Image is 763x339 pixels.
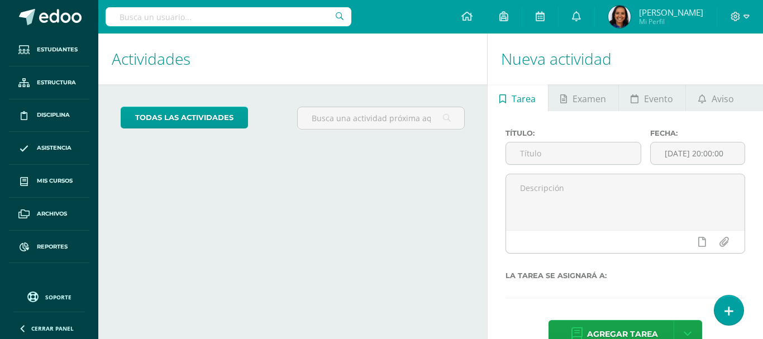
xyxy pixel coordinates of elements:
[106,7,351,26] input: Busca un usuario...
[712,85,734,112] span: Aviso
[37,45,78,54] span: Estudiantes
[686,84,746,111] a: Aviso
[9,132,89,165] a: Asistencia
[639,7,703,18] span: [PERSON_NAME]
[13,289,85,304] a: Soporte
[549,84,618,111] a: Examen
[37,111,70,120] span: Disciplina
[619,84,685,111] a: Evento
[506,271,746,280] label: La tarea se asignará a:
[573,85,606,112] span: Examen
[639,17,703,26] span: Mi Perfil
[506,142,641,164] input: Título
[37,78,76,87] span: Estructura
[9,99,89,132] a: Disciplina
[501,34,750,84] h1: Nueva actividad
[512,85,536,112] span: Tarea
[298,107,464,129] input: Busca una actividad próxima aquí...
[121,107,248,128] a: todas las Actividades
[651,142,745,164] input: Fecha de entrega
[9,66,89,99] a: Estructura
[37,242,68,251] span: Reportes
[37,176,73,185] span: Mis cursos
[37,144,71,152] span: Asistencia
[9,34,89,66] a: Estudiantes
[506,129,642,137] label: Título:
[31,324,74,332] span: Cerrar panel
[9,231,89,264] a: Reportes
[45,293,71,301] span: Soporte
[608,6,631,28] img: 3b703350f2497ad9bfe111adebf37143.png
[650,129,745,137] label: Fecha:
[37,209,67,218] span: Archivos
[644,85,673,112] span: Evento
[488,84,548,111] a: Tarea
[9,198,89,231] a: Archivos
[9,165,89,198] a: Mis cursos
[112,34,474,84] h1: Actividades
